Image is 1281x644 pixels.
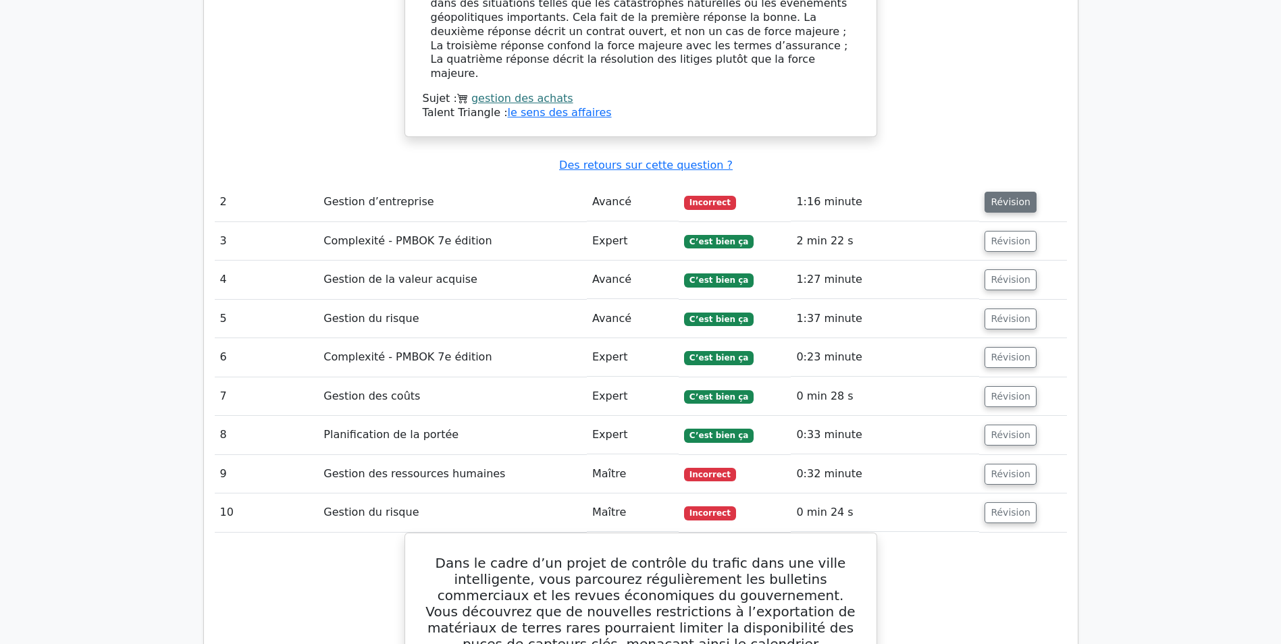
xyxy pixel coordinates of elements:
button: Révision [985,425,1037,446]
button: Révision [985,464,1037,485]
span: C’est bien ça [684,313,754,326]
span: C’est bien ça [684,429,754,442]
td: 0 min 28 s [791,377,979,416]
td: 10 [215,493,319,532]
span: Incorrect [684,196,736,209]
td: Complexité - PMBOK 7e édition [318,222,587,261]
td: 0:23 minute [791,338,979,377]
td: 6 [215,338,319,377]
button: Révision [985,347,1037,368]
td: 0 min 24 s [791,493,979,532]
td: Gestion des ressources humaines [318,455,587,493]
td: 0:33 minute [791,416,979,454]
td: Complexité - PMBOK 7e édition [318,338,587,377]
td: 1:37 minute [791,300,979,338]
td: 1:27 minute [791,261,979,299]
td: 1:16 minute [791,183,979,221]
span: C’est bien ça [684,351,754,365]
td: 9 [215,455,319,493]
td: Gestion d’entreprise [318,183,587,221]
td: Planification de la portée [318,416,587,454]
td: Gestion des coûts [318,377,587,416]
span: C’est bien ça [684,235,754,248]
td: Expert [587,416,679,454]
button: Révision [985,269,1037,290]
font: Talent Triangle : [423,106,612,119]
button: Révision [985,231,1037,252]
td: 5 [215,300,319,338]
td: 3 [215,222,319,261]
td: Avancé [587,300,679,338]
td: 0:32 minute [791,455,979,493]
button: Révision [985,502,1037,523]
span: Incorrect [684,506,736,520]
td: Gestion du risque [318,300,587,338]
td: 4 [215,261,319,299]
font: Sujet : [423,92,573,105]
td: Avancé [587,261,679,299]
a: le sens des affaires [508,106,612,119]
td: Gestion de la valeur acquise [318,261,587,299]
td: 2 [215,183,319,221]
span: Incorrect [684,468,736,481]
td: Expert [587,222,679,261]
button: Révision [985,308,1037,329]
td: Gestion du risque [318,493,587,532]
span: C’est bien ça [684,390,754,404]
td: Maître [587,493,679,532]
td: 8 [215,416,319,454]
a: gestion des achats [471,92,573,105]
td: Maître [587,455,679,493]
td: Expert [587,338,679,377]
button: Révision [985,386,1037,407]
td: 7 [215,377,319,416]
button: Révision [985,192,1037,213]
a: Des retours sur cette question ? [559,159,733,171]
td: 2 min 22 s [791,222,979,261]
td: Avancé [587,183,679,221]
span: C’est bien ça [684,273,754,287]
td: Expert [587,377,679,416]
